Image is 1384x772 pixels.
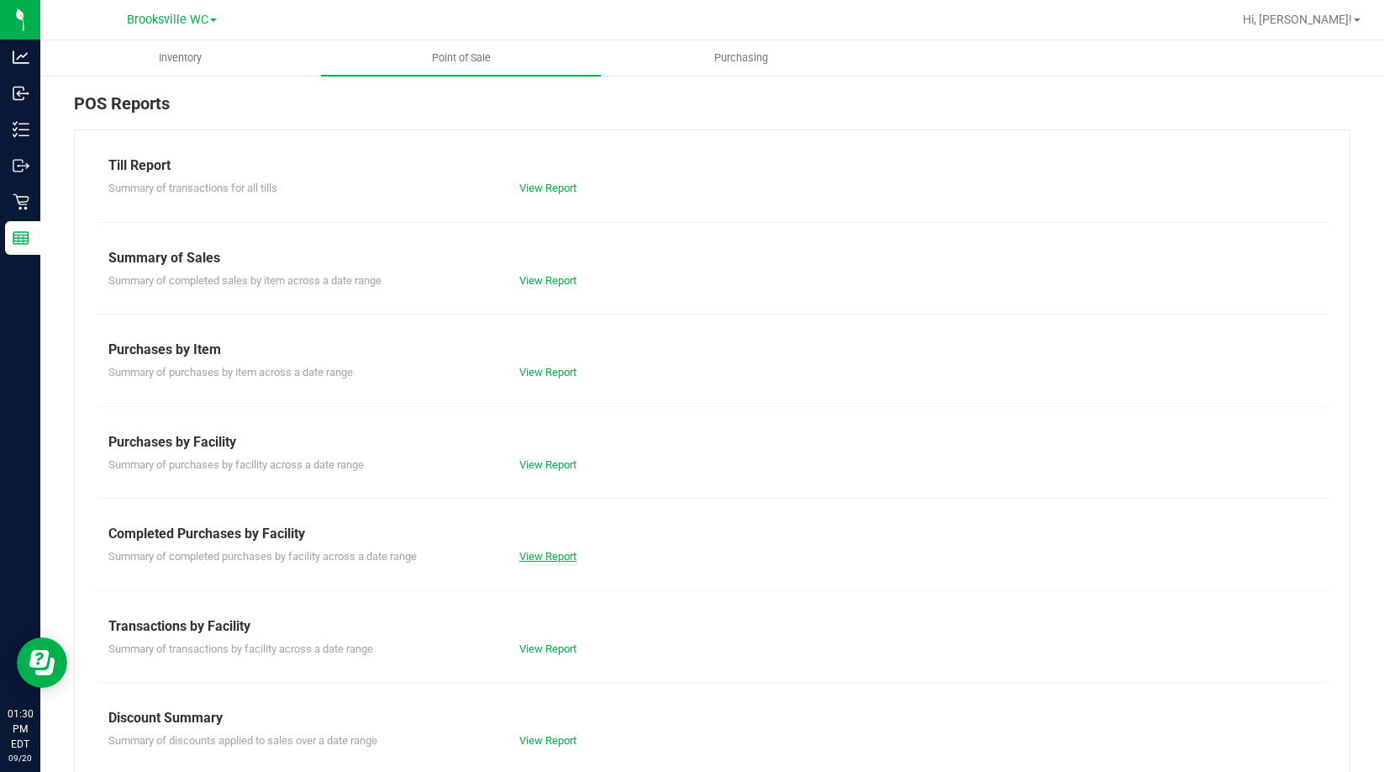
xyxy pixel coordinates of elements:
inline-svg: Reports [13,230,29,246]
inline-svg: Analytics [13,49,29,66]
p: 01:30 PM EDT [8,706,33,752]
inline-svg: Outbound [13,157,29,174]
inline-svg: Retail [13,193,29,210]
span: Point of Sale [409,50,513,66]
div: Discount Summary [108,708,1316,728]
a: Point of Sale [321,40,602,76]
div: Purchases by Item [108,340,1316,360]
span: Inventory [136,50,224,66]
inline-svg: Inbound [13,85,29,102]
a: View Report [519,642,576,655]
iframe: Resource center [17,637,67,688]
a: View Report [519,182,576,194]
div: Summary of Sales [108,248,1316,268]
span: Summary of purchases by item across a date range [108,366,353,378]
div: Transactions by Facility [108,616,1316,637]
a: View Report [519,458,576,471]
a: View Report [519,734,576,747]
span: Summary of completed purchases by facility across a date range [108,550,417,563]
span: Purchasing [692,50,791,66]
div: Till Report [108,156,1316,176]
span: Brooksville WC [127,13,208,27]
span: Hi, [PERSON_NAME]! [1243,13,1352,26]
div: Completed Purchases by Facility [108,524,1316,544]
a: Purchasing [601,40,881,76]
span: Summary of purchases by facility across a date range [108,458,364,471]
inline-svg: Inventory [13,121,29,138]
a: View Report [519,366,576,378]
a: View Report [519,274,576,287]
span: Summary of discounts applied to sales over a date range [108,734,377,747]
div: Purchases by Facility [108,432,1316,452]
div: POS Reports [74,91,1350,130]
span: Summary of transactions by facility across a date range [108,642,373,655]
span: Summary of completed sales by item across a date range [108,274,382,287]
span: Summary of transactions for all tills [108,182,277,194]
a: Inventory [40,40,321,76]
a: View Report [519,550,576,563]
p: 09/20 [8,752,33,764]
